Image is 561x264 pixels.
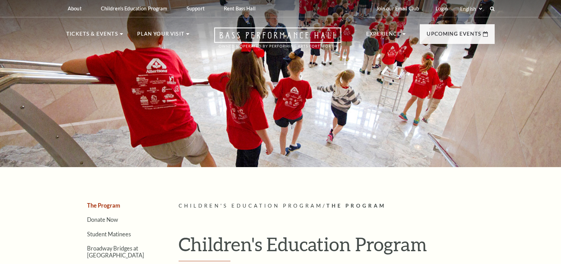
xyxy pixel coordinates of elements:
p: Upcoming Events [427,30,481,42]
a: The Program [87,202,120,209]
p: About [68,6,82,11]
select: Select: [459,6,483,12]
p: Plan Your Visit [137,30,184,42]
a: Donate Now [87,216,118,223]
a: Student Matinees [87,231,131,237]
span: Children's Education Program [179,203,323,209]
p: Tickets & Events [66,30,118,42]
p: Experience [366,30,401,42]
span: The Program [326,203,386,209]
h1: Children's Education Program [179,233,495,261]
p: Rent Bass Hall [224,6,256,11]
a: Broadway Bridges at [GEOGRAPHIC_DATA] [87,245,144,258]
p: Support [187,6,205,11]
p: / [179,202,495,210]
p: Children's Education Program [101,6,167,11]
